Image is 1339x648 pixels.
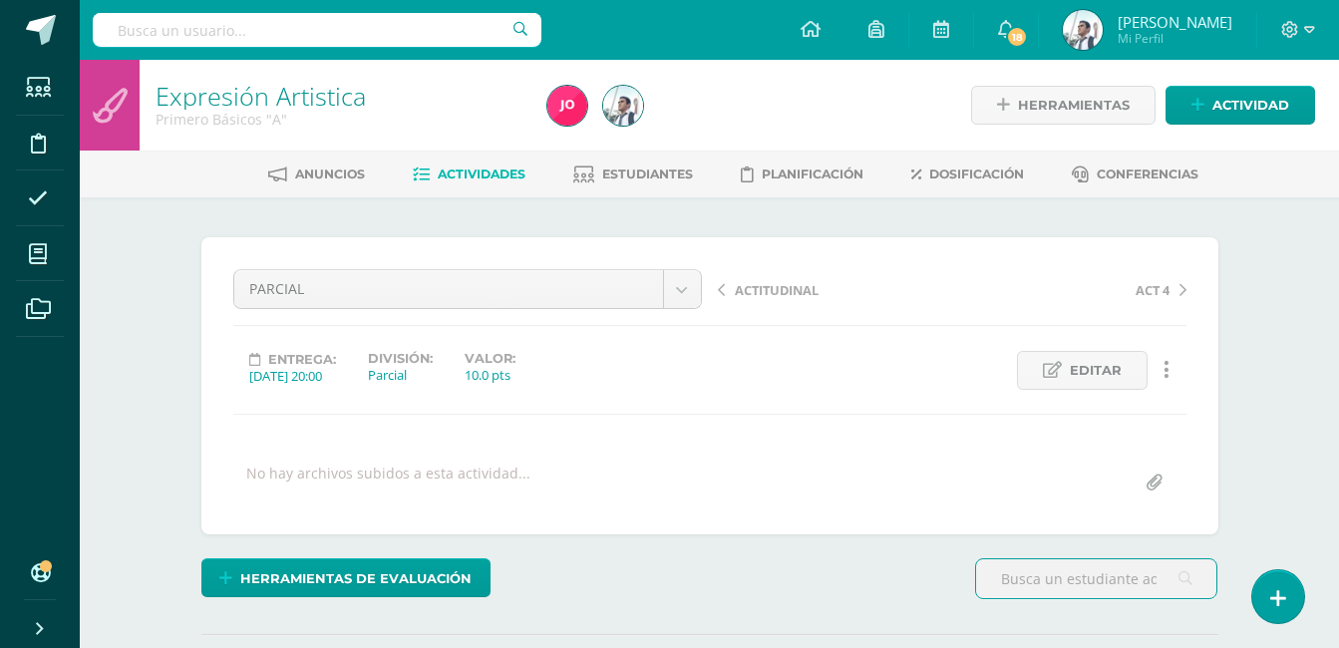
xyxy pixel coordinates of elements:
[201,558,491,597] a: Herramientas de evaluación
[249,270,648,308] span: PARCIAL
[547,86,587,126] img: a689aa7ec0f4d9b33e1105774b66cae5.png
[240,560,472,597] span: Herramientas de evaluación
[911,159,1024,190] a: Dosificación
[602,166,693,181] span: Estudiantes
[1097,166,1198,181] span: Conferencias
[1006,26,1028,48] span: 18
[741,159,863,190] a: Planificación
[1072,159,1198,190] a: Conferencias
[268,159,365,190] a: Anuncios
[1136,281,1170,299] span: ACT 4
[1212,87,1289,124] span: Actividad
[234,270,701,308] a: PARCIAL
[573,159,693,190] a: Estudiantes
[368,366,433,384] div: Parcial
[1070,352,1122,389] span: Editar
[1018,87,1130,124] span: Herramientas
[246,464,530,502] div: No hay archivos subidos a esta actividad...
[603,86,643,126] img: 8923f2f30d3d82c54aba1834663a8507.png
[971,86,1156,125] a: Herramientas
[368,351,433,366] label: División:
[413,159,525,190] a: Actividades
[762,166,863,181] span: Planificación
[465,351,515,366] label: Valor:
[1118,12,1232,32] span: [PERSON_NAME]
[156,79,366,113] a: Expresión Artistica
[156,82,523,110] h1: Expresión Artistica
[735,281,819,299] span: ACTITUDINAL
[156,110,523,129] div: Primero Básicos 'A'
[1166,86,1315,125] a: Actividad
[929,166,1024,181] span: Dosificación
[268,352,336,367] span: Entrega:
[976,559,1216,598] input: Busca un estudiante aquí...
[438,166,525,181] span: Actividades
[295,166,365,181] span: Anuncios
[465,366,515,384] div: 10.0 pts
[1063,10,1103,50] img: 8923f2f30d3d82c54aba1834663a8507.png
[249,367,336,385] div: [DATE] 20:00
[952,279,1186,299] a: ACT 4
[93,13,541,47] input: Busca un usuario...
[718,279,952,299] a: ACTITUDINAL
[1118,30,1232,47] span: Mi Perfil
